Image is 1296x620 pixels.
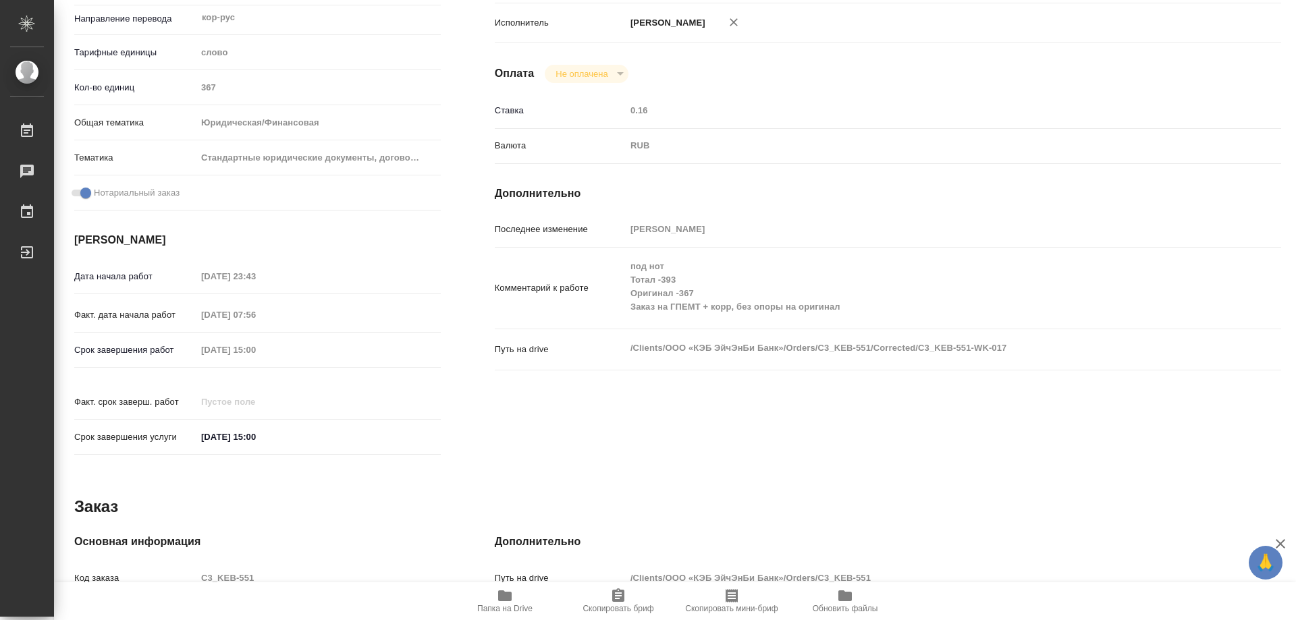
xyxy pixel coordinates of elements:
span: Папка на Drive [477,604,533,613]
p: Факт. срок заверш. работ [74,395,196,409]
h4: Дополнительно [495,534,1281,550]
p: Путь на drive [495,571,626,585]
div: Стандартные юридические документы, договоры, уставы [196,146,441,169]
input: Пустое поле [196,392,315,412]
h2: Заказ [74,496,118,517]
input: Пустое поле [626,568,1216,588]
p: Срок завершения работ [74,343,196,357]
p: Дата начала работ [74,270,196,283]
button: Папка на Drive [448,582,562,620]
div: Юридическая/Финансовая [196,111,441,134]
button: Скопировать бриф [562,582,675,620]
input: Пустое поле [196,568,441,588]
input: ✎ Введи что-нибудь [196,427,315,447]
input: Пустое поле [196,78,441,97]
span: Нотариальный заказ [94,186,180,200]
span: Скопировать мини-бриф [685,604,778,613]
p: Направление перевода [74,12,196,26]
textarea: /Clients/ООО «КЭБ ЭйчЭнБи Банк»/Orders/C3_KEB-551/Corrected/C3_KEB-551-WK-017 [626,337,1216,360]
p: Исполнитель [495,16,626,30]
span: Обновить файлы [813,604,878,613]
p: Кол-во единиц [74,81,196,94]
button: Обновить файлы [788,582,902,620]
h4: Оплата [495,65,535,82]
input: Пустое поле [626,101,1216,120]
div: RUB [626,134,1216,157]
p: Тематика [74,151,196,165]
p: Срок завершения услуги [74,430,196,444]
button: 🙏 [1249,546,1282,580]
div: слово [196,41,441,64]
h4: Основная информация [74,534,441,550]
input: Пустое поле [196,266,315,286]
textarea: под нот Тотал -393 Оригинал -367 Заказ на ГПЕМТ + корр, без опоры на оригинал [626,255,1216,318]
p: Последнее изменение [495,223,626,236]
button: Удалить исполнителя [719,7,749,37]
span: 🙏 [1254,548,1277,577]
button: Скопировать мини-бриф [675,582,788,620]
div: Не оплачена [545,65,628,83]
p: Факт. дата начала работ [74,308,196,322]
p: Комментарий к работе [495,281,626,295]
p: Ставка [495,104,626,117]
p: Общая тематика [74,116,196,130]
p: Путь на drive [495,343,626,356]
p: Код заказа [74,571,196,585]
p: Валюта [495,139,626,152]
h4: Дополнительно [495,186,1281,202]
span: Скопировать бриф [583,604,653,613]
h4: [PERSON_NAME] [74,232,441,248]
p: [PERSON_NAME] [626,16,705,30]
input: Пустое поле [196,305,315,325]
input: Пустое поле [196,340,315,360]
button: Не оплачена [551,68,612,80]
input: Пустое поле [626,219,1216,239]
p: Тарифные единицы [74,46,196,59]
